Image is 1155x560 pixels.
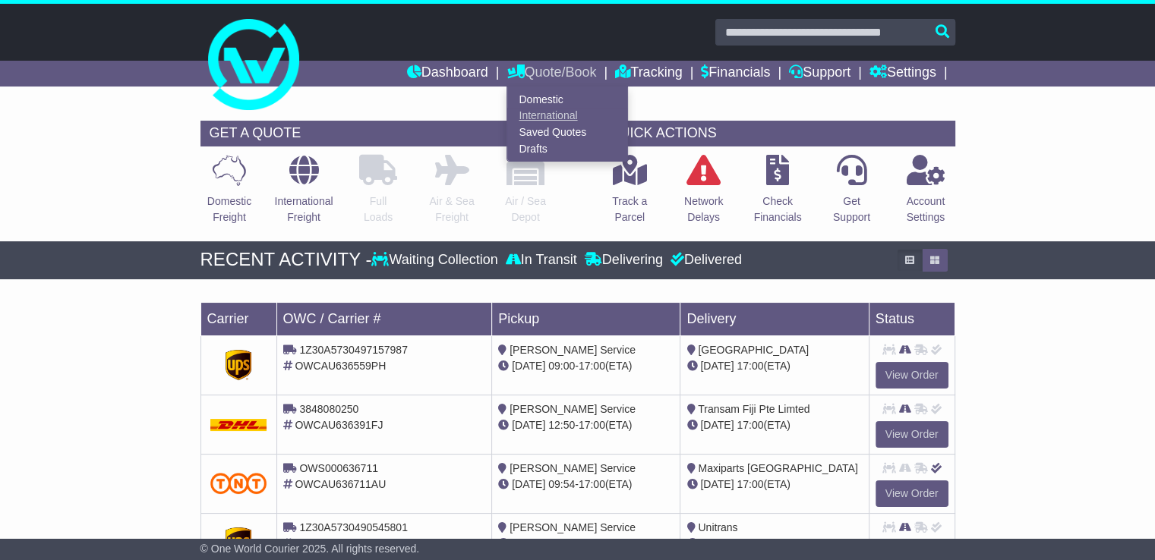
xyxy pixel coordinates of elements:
div: (ETA) [686,536,862,552]
span: 1Z30A5730490545801 [299,521,407,533]
span: 12:50 [548,419,575,431]
span: 09:54 [548,478,575,490]
td: OWC / Carrier # [276,302,492,335]
span: OWCAU635882NC [295,537,387,549]
a: Support [789,61,850,87]
p: Get Support [833,193,870,225]
p: Account Settings [907,193,945,225]
div: Quote/Book [506,87,628,162]
a: DomesticFreight [207,154,252,234]
span: OWCAU636559PH [295,360,386,372]
span: [GEOGRAPHIC_DATA] [698,344,809,356]
a: View Order [876,480,948,507]
img: GetCarrierServiceDarkLogo [226,527,251,558]
div: Delivering [581,252,667,269]
span: 3848080250 [299,403,358,415]
a: Domestic [507,91,627,108]
a: Track aParcel [611,154,648,234]
div: - (ETA) [498,358,674,374]
p: International Freight [274,193,333,225]
span: 17:00 [579,537,605,549]
span: 17:00 [579,360,605,372]
p: Network Delays [684,193,723,225]
a: Financials [701,61,770,87]
a: Saved Quotes [507,124,627,141]
span: [PERSON_NAME] Service [510,344,636,356]
div: QUICK ACTIONS [601,121,955,146]
span: [DATE] [700,360,734,372]
div: GET A QUOTE [200,121,555,146]
img: TNT_Domestic.png [210,473,267,493]
a: Settings [869,61,936,87]
a: View Order [876,362,948,389]
a: Dashboard [407,61,488,87]
a: Drafts [507,140,627,157]
div: (ETA) [686,358,862,374]
span: [PERSON_NAME] Service [510,462,636,474]
span: 17:00 [579,419,605,431]
div: In Transit [502,252,581,269]
a: InternationalFreight [273,154,333,234]
span: OWCAU636391FJ [295,419,383,431]
img: GetCarrierServiceDarkLogo [226,350,251,380]
a: Quote/Book [506,61,596,87]
div: (ETA) [686,477,862,492]
img: DHL.png [210,419,267,431]
span: OWS000636711 [299,462,378,474]
a: Tracking [615,61,682,87]
span: [DATE] [512,360,545,372]
td: Status [869,302,955,335]
div: - (ETA) [498,417,674,433]
td: Carrier [200,302,276,335]
div: Delivered [667,252,742,269]
span: 17:00 [737,419,763,431]
a: International [507,108,627,124]
p: Track a Parcel [612,193,647,225]
p: Check Financials [754,193,802,225]
span: [DATE] [512,478,545,490]
span: 17:00 [579,478,605,490]
a: CheckFinancials [753,154,803,234]
span: 1Z30A5730497157987 [299,344,407,356]
a: AccountSettings [906,154,946,234]
span: [DATE] [512,419,545,431]
span: [DATE] [700,537,734,549]
a: View Order [876,421,948,448]
div: (ETA) [686,417,862,433]
a: NetworkDelays [683,154,724,234]
span: 17:00 [737,360,763,372]
span: [DATE] [700,478,734,490]
p: Air & Sea Freight [429,193,474,225]
td: Delivery [680,302,869,335]
span: © One World Courier 2025. All rights reserved. [200,543,420,555]
div: - (ETA) [498,477,674,492]
span: Unitrans [698,521,737,533]
span: Transam Fiji Pte Limted [698,403,809,415]
a: GetSupport [832,154,871,234]
span: OWCAU636711AU [295,478,386,490]
span: 17:00 [737,478,763,490]
span: [DATE] [512,537,545,549]
span: [DATE] [700,419,734,431]
td: Pickup [492,302,680,335]
p: Air / Sea Depot [505,193,546,225]
span: 13:32 [548,537,575,549]
p: Full Loads [359,193,397,225]
span: 09:00 [548,360,575,372]
div: - (ETA) [498,536,674,552]
div: Waiting Collection [371,252,501,269]
p: Domestic Freight [207,193,251,225]
span: [PERSON_NAME] Service [510,403,636,415]
span: 17:00 [737,537,763,549]
span: Maxiparts [GEOGRAPHIC_DATA] [698,462,857,474]
span: [PERSON_NAME] Service [510,521,636,533]
div: RECENT ACTIVITY - [200,249,372,271]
